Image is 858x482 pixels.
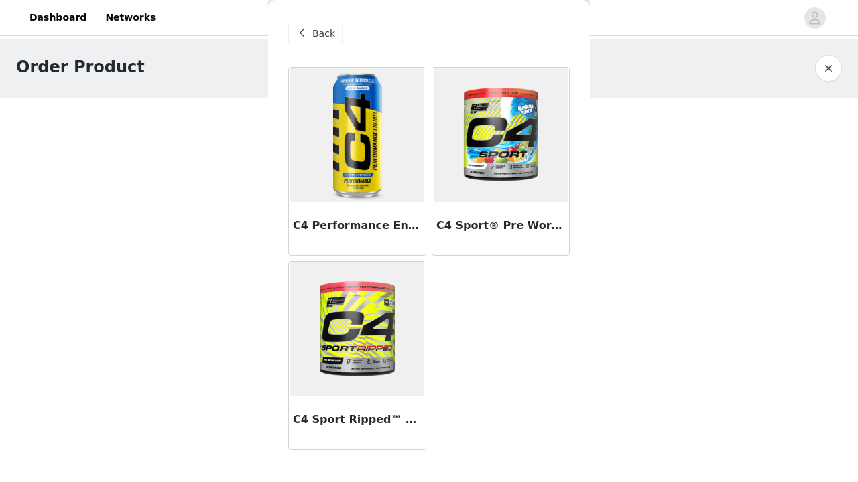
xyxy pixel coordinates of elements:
[293,412,422,428] h3: C4 Sport Ripped™ Pre Workout Powder
[290,262,424,396] img: C4 Sport Ripped™ Pre Workout Powder
[16,55,145,79] h1: Order Product
[808,7,821,29] div: avatar
[97,3,164,33] a: Networks
[290,68,424,202] img: C4 Performance Energy® Carbonated
[436,218,565,234] h3: C4 Sport® Pre Workout Powder
[293,218,422,234] h3: C4 Performance Energy® Carbonated
[21,3,95,33] a: Dashboard
[312,27,335,41] span: Back
[434,68,568,202] img: C4 Sport® Pre Workout Powder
